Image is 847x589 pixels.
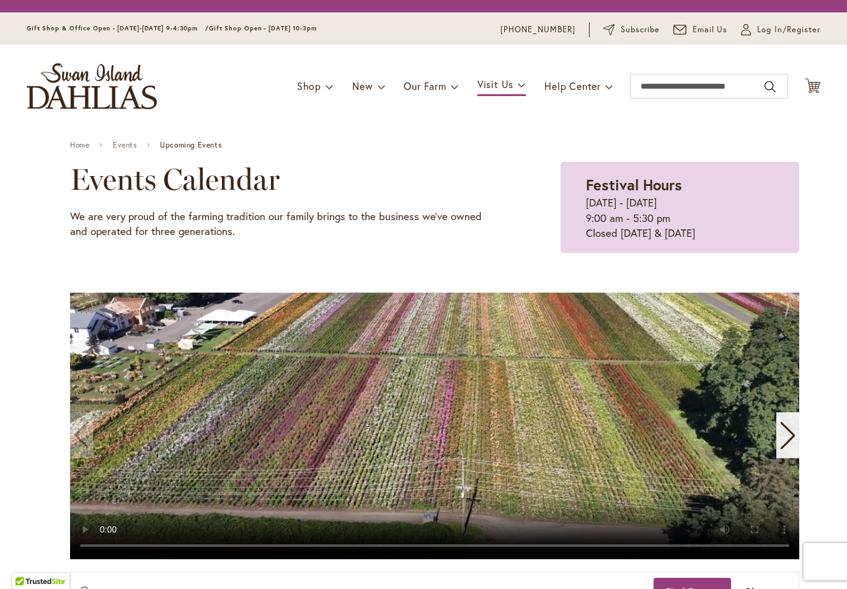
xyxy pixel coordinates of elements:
a: Home [70,141,89,149]
span: Shop [297,79,321,92]
span: Upcoming Events [160,141,221,149]
iframe: Launch Accessibility Center [9,545,44,580]
a: [PHONE_NUMBER] [500,24,575,36]
a: Events [113,141,137,149]
a: Subscribe [603,24,660,36]
a: store logo [27,63,157,109]
span: Log In/Register [757,24,820,36]
span: New [352,79,373,92]
span: Gift Shop & Office Open - [DATE]-[DATE] 9-4:30pm / [27,24,209,32]
span: Subscribe [621,24,660,36]
span: Gift Shop Open - [DATE] 10-3pm [209,24,317,32]
strong: Festival Hours [586,175,682,195]
span: Our Farm [404,79,446,92]
p: We are very proud of the farming tradition our family brings to the business we've owned and oper... [70,209,499,239]
span: Help Center [544,79,601,92]
swiper-slide: 1 / 11 [70,293,799,559]
a: Email Us [673,24,728,36]
span: Email Us [693,24,728,36]
span: Visit Us [477,77,513,91]
h2: Events Calendar [70,162,499,197]
a: Log In/Register [741,24,820,36]
p: [DATE] - [DATE] 9:00 am - 5:30 pm Closed [DATE] & [DATE] [586,195,774,241]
